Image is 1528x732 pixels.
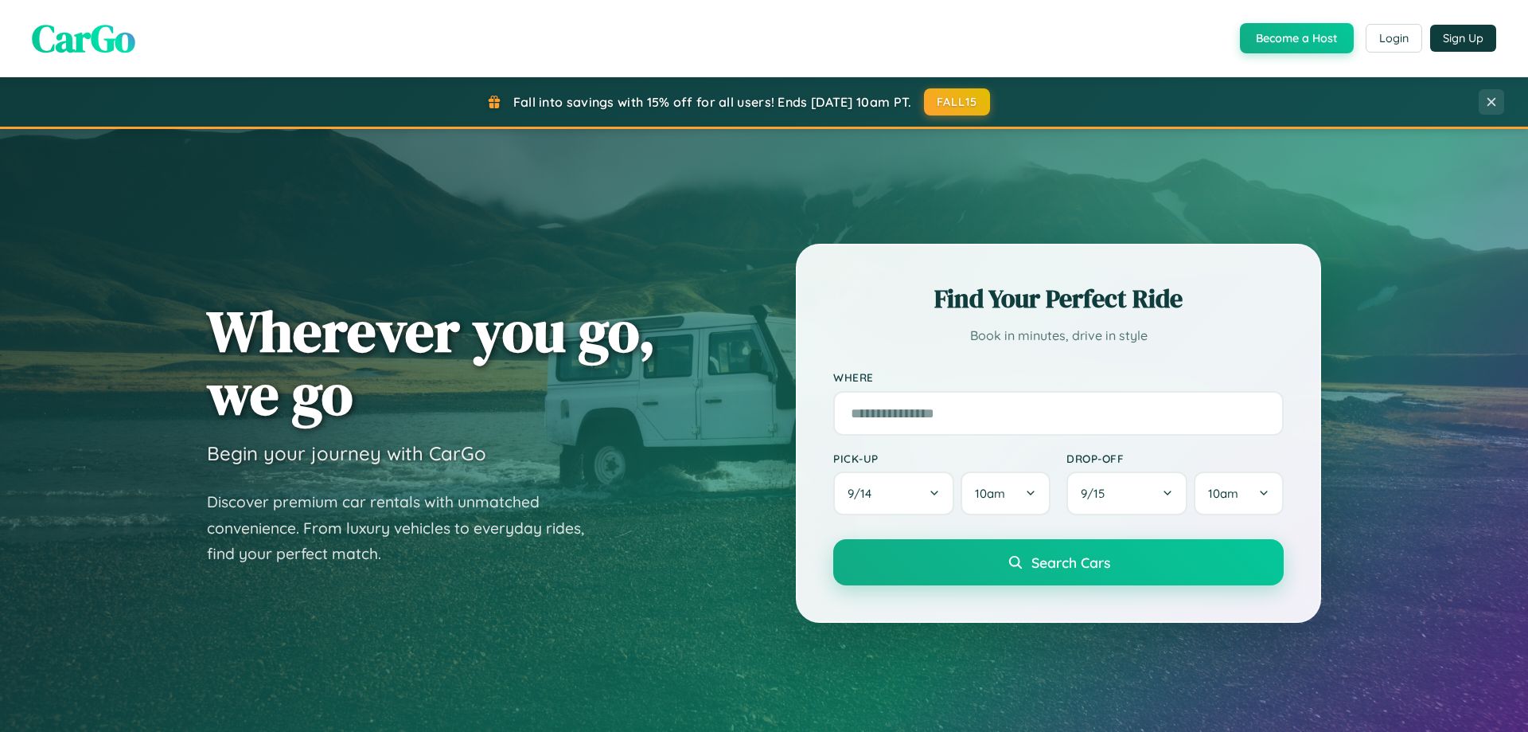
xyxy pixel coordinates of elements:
[833,324,1284,347] p: Book in minutes, drive in style
[1240,23,1354,53] button: Become a Host
[961,472,1050,515] button: 10am
[924,88,991,115] button: FALL15
[833,452,1050,465] label: Pick-up
[1366,24,1422,53] button: Login
[833,539,1284,585] button: Search Cars
[1066,452,1284,465] label: Drop-off
[207,441,486,465] h3: Begin your journey with CarGo
[1031,554,1110,571] span: Search Cars
[207,489,605,567] p: Discover premium car rentals with unmatched convenience. From luxury vehicles to everyday rides, ...
[833,371,1284,385] label: Where
[1194,472,1284,515] button: 10am
[207,299,656,425] h1: Wherever you go, we go
[1066,472,1187,515] button: 9/15
[32,12,135,65] span: CarGo
[848,486,879,501] span: 9 / 14
[1081,486,1113,501] span: 9 / 15
[1208,486,1238,501] span: 10am
[833,472,954,515] button: 9/14
[975,486,1005,501] span: 10am
[833,281,1284,316] h2: Find Your Perfect Ride
[513,94,912,110] span: Fall into savings with 15% off for all users! Ends [DATE] 10am PT.
[1430,25,1496,52] button: Sign Up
